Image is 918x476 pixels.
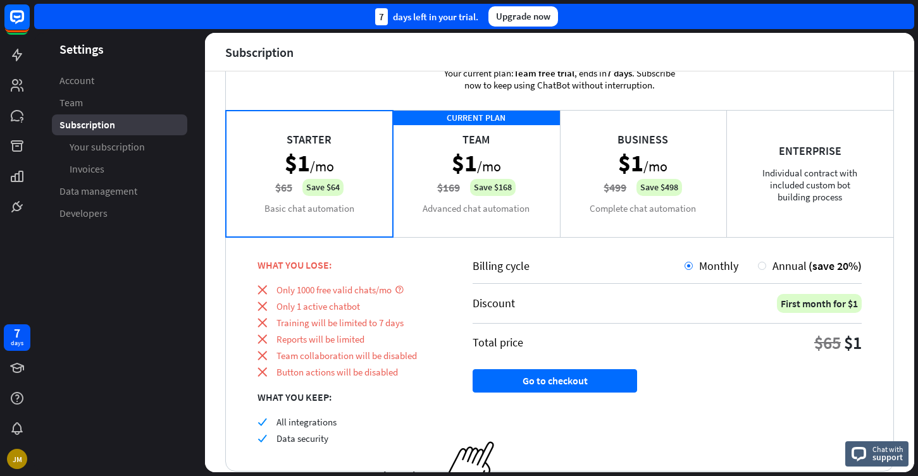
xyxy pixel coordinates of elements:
span: Developers [59,207,108,220]
div: days [11,339,23,348]
div: 7 [375,8,388,25]
a: Team [52,92,187,113]
div: WHAT YOU LOSE: [257,259,441,271]
div: Upgrade now [488,6,558,27]
span: Monthly [699,259,738,273]
span: Annual [772,259,807,273]
div: Subscription [225,45,294,59]
span: Reports will be limited [276,333,364,345]
div: JM [7,449,27,469]
a: Developers [52,203,187,224]
i: check [257,417,267,427]
span: Team collaboration will be disabled [276,350,417,362]
span: Only 1000 free valid chats/mo [276,284,392,296]
i: close [257,367,267,377]
div: WHAT YOU KEEP: [257,391,441,403]
div: $65 [814,331,841,354]
a: Your subscription [52,137,187,157]
div: Billing cycle [473,259,685,273]
span: Only 1 active chatbot [276,300,360,312]
a: Account [52,70,187,91]
i: check [257,434,267,443]
i: close [257,285,267,295]
span: Data security [276,432,328,444]
i: close [257,334,267,344]
a: 7 days [4,324,30,351]
span: Button actions will be disabled [276,366,398,378]
span: (save 20%) [809,259,862,273]
span: Subscription [59,118,115,131]
i: close [257,351,267,360]
div: Total price [473,335,523,350]
span: All integrations [276,416,337,428]
div: days left in your trial. [375,8,478,25]
div: Your current plan: , ends in . Subscribe now to keep using ChatBot without interruption. [424,48,696,110]
span: Training will be limited to 7 days [276,317,404,329]
div: $1 [844,331,862,354]
span: support [872,451,903,463]
span: Your subscription [70,140,145,154]
a: Data management [52,181,187,202]
span: 7 days [607,67,632,79]
i: close [257,302,267,311]
span: Account [59,74,94,87]
span: Invoices [70,162,104,176]
i: close [257,318,267,327]
a: Invoices [52,159,187,180]
button: Open LiveChat chat widget [10,5,48,43]
span: Data management [59,185,137,198]
div: First month for $1 [777,294,862,313]
button: Go to checkout [473,369,637,393]
span: Team [59,96,83,109]
div: 7 [14,327,20,339]
span: Chat with [872,443,903,455]
header: Settings [34,40,205,58]
div: Discount [473,296,515,310]
span: Team free trial [514,67,574,79]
